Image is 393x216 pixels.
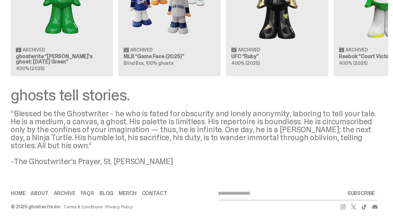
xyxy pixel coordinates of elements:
button: SUBSCRIBE [344,187,377,200]
a: Privacy Policy [105,204,133,209]
a: Archive [54,191,75,196]
a: About [31,191,48,196]
span: Blind Box, [124,60,145,66]
h3: MLB “Game Face (2025)” [124,54,215,59]
a: Merch [119,191,136,196]
a: Terms & Conditions [63,204,102,209]
h3: ghostwrite “[PERSON_NAME]'s ghost: [DATE] Green” [16,54,108,64]
a: Blog [99,191,113,196]
div: © 2025 ghostwrite inc [11,204,60,209]
span: Archived [23,48,45,52]
span: Archived [130,48,152,52]
span: Archived [345,48,368,52]
h3: UFC “Ruby” [231,54,323,59]
a: FAQs [80,191,94,196]
div: ghosts tell stories. [11,87,377,103]
span: Archived [238,48,260,52]
div: “Blessed be the Ghostwriter - he who is fated for obscurity and lonely anonymity, laboring to tel... [11,110,377,165]
span: 100% ghosts [146,60,173,66]
a: Home [11,191,25,196]
a: Contact [142,191,167,196]
span: 400% (2025) [231,60,259,66]
span: 400% (2025) [16,65,44,71]
span: 400% (2025) [339,60,367,66]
